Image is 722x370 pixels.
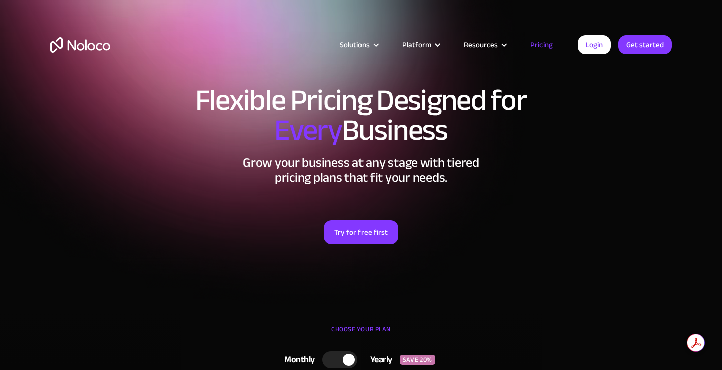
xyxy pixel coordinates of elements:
[464,38,498,51] div: Resources
[324,220,398,244] a: Try for free first
[327,38,390,51] div: Solutions
[402,38,431,51] div: Platform
[50,85,672,145] h1: Flexible Pricing Designed for Business
[50,37,110,53] a: home
[274,102,342,158] span: Every
[618,35,672,54] a: Get started
[451,38,518,51] div: Resources
[400,355,435,365] div: SAVE 20%
[390,38,451,51] div: Platform
[272,352,322,367] div: Monthly
[50,155,672,185] h2: Grow your business at any stage with tiered pricing plans that fit your needs.
[50,322,672,347] div: CHOOSE YOUR PLAN
[578,35,611,54] a: Login
[357,352,400,367] div: Yearly
[340,38,370,51] div: Solutions
[518,38,565,51] a: Pricing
